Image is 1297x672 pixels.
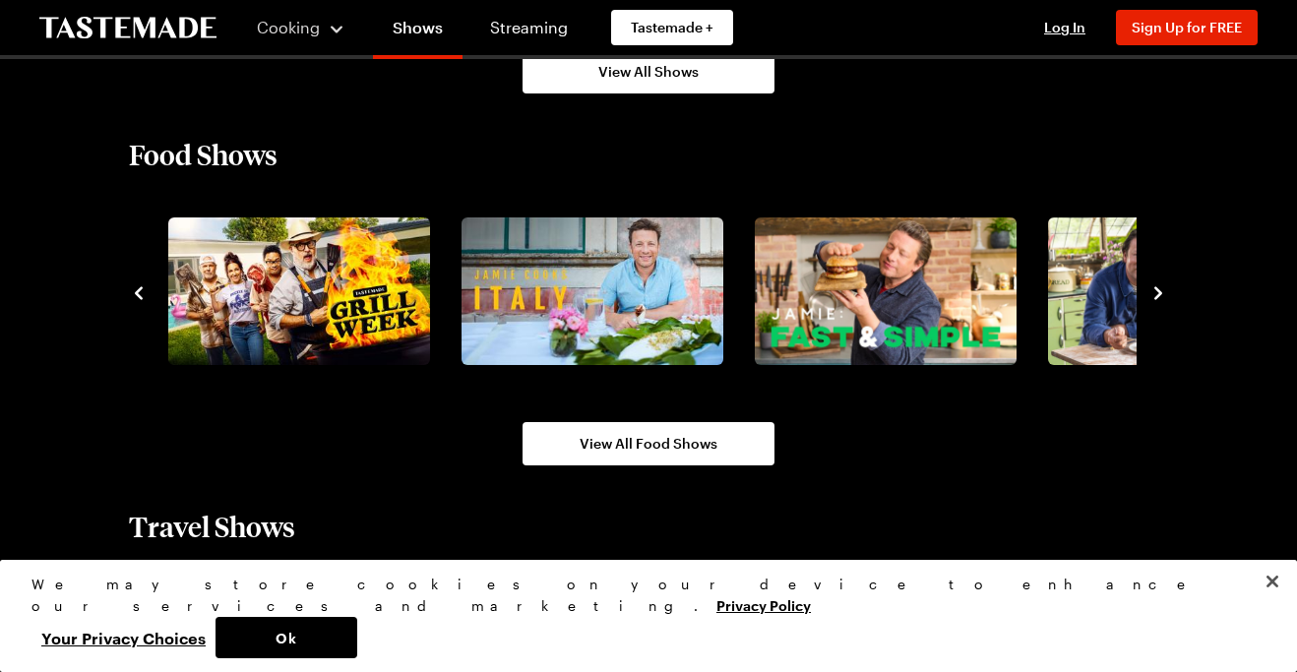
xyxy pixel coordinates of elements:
img: Grill Week 2025 [168,217,430,365]
a: To Tastemade Home Page [39,17,216,39]
span: Log In [1044,19,1085,35]
div: Privacy [31,574,1249,658]
span: Tastemade + [631,18,713,37]
a: Jamie Oliver: Fast & Simple [751,217,1013,365]
button: Close [1251,560,1294,603]
h2: Travel Shows [129,509,295,544]
button: Sign Up for FREE [1116,10,1258,45]
h2: Food Shows [129,137,278,172]
div: 5 / 10 [160,212,454,371]
span: View All Shows [598,62,699,82]
button: Ok [216,617,357,658]
button: navigate to previous item [129,279,149,303]
div: 7 / 10 [747,212,1040,371]
div: We may store cookies on your device to enhance our services and marketing. [31,574,1249,617]
img: Jamie Oliver: Fast & Simple [755,217,1017,365]
span: Sign Up for FREE [1132,19,1242,35]
button: Log In [1025,18,1104,37]
button: Your Privacy Choices [31,617,216,658]
a: View All Food Shows [523,422,774,465]
a: View All Shows [523,50,774,93]
a: Shows [373,4,463,59]
button: Cooking [256,4,345,51]
a: Grill Week 2025 [164,217,426,365]
a: Jamie Oliver Cooks Italy [458,217,719,365]
span: View All Food Shows [580,434,717,454]
img: Jamie Oliver Cooks Italy [462,217,723,365]
button: navigate to next item [1148,279,1168,303]
span: Cooking [257,18,320,36]
a: More information about your privacy, opens in a new tab [716,595,811,614]
a: Tastemade + [611,10,733,45]
div: 6 / 10 [454,212,747,371]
